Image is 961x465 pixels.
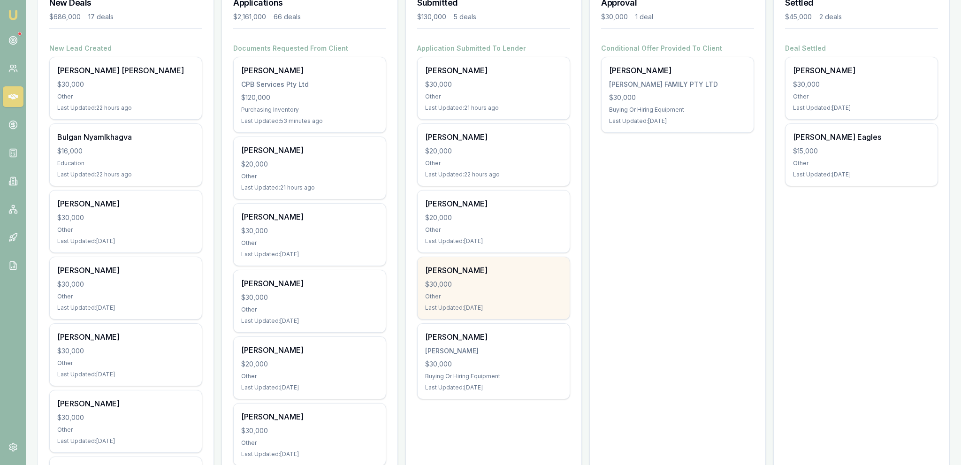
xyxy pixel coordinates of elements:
[601,12,628,22] div: $30,000
[241,306,378,313] div: Other
[57,171,194,178] div: Last Updated: 22 hours ago
[241,106,378,114] div: Purchasing Inventory
[609,65,746,76] div: [PERSON_NAME]
[49,12,81,22] div: $686,000
[425,346,562,356] div: [PERSON_NAME]
[425,104,562,112] div: Last Updated: 21 hours ago
[785,44,938,53] h4: Deal Settled
[425,146,562,156] div: $20,000
[425,265,562,276] div: [PERSON_NAME]
[57,437,194,445] div: Last Updated: [DATE]
[793,65,930,76] div: [PERSON_NAME]
[57,346,194,356] div: $30,000
[425,65,562,76] div: [PERSON_NAME]
[57,426,194,434] div: Other
[57,80,194,89] div: $30,000
[425,160,562,167] div: Other
[57,93,194,100] div: Other
[88,12,114,22] div: 17 deals
[241,160,378,169] div: $20,000
[57,413,194,422] div: $30,000
[425,293,562,300] div: Other
[241,145,378,156] div: [PERSON_NAME]
[609,80,746,89] div: [PERSON_NAME] FAMILY PTY LTD
[785,12,812,22] div: $45,000
[635,12,653,22] div: 1 deal
[57,371,194,378] div: Last Updated: [DATE]
[241,278,378,289] div: [PERSON_NAME]
[57,65,194,76] div: [PERSON_NAME] [PERSON_NAME]
[417,44,570,53] h4: Application Submitted To Lender
[793,131,930,143] div: [PERSON_NAME] Eagles
[57,359,194,367] div: Other
[241,359,378,369] div: $20,000
[819,12,842,22] div: 2 deals
[241,450,378,458] div: Last Updated: [DATE]
[274,12,301,22] div: 66 deals
[793,160,930,167] div: Other
[233,44,386,53] h4: Documents Requested From Client
[425,237,562,245] div: Last Updated: [DATE]
[609,117,746,125] div: Last Updated: [DATE]
[241,251,378,258] div: Last Updated: [DATE]
[57,198,194,209] div: [PERSON_NAME]
[417,12,446,22] div: $130,000
[241,65,378,76] div: [PERSON_NAME]
[241,184,378,191] div: Last Updated: 21 hours ago
[241,344,378,356] div: [PERSON_NAME]
[57,331,194,343] div: [PERSON_NAME]
[425,359,562,369] div: $30,000
[609,93,746,102] div: $30,000
[425,80,562,89] div: $30,000
[454,12,476,22] div: 5 deals
[241,439,378,447] div: Other
[49,44,202,53] h4: New Lead Created
[241,239,378,247] div: Other
[425,93,562,100] div: Other
[793,171,930,178] div: Last Updated: [DATE]
[793,104,930,112] div: Last Updated: [DATE]
[57,237,194,245] div: Last Updated: [DATE]
[57,104,194,112] div: Last Updated: 22 hours ago
[57,131,194,143] div: Bulgan Nyamlkhagva
[425,171,562,178] div: Last Updated: 22 hours ago
[57,146,194,156] div: $16,000
[241,373,378,380] div: Other
[241,384,378,391] div: Last Updated: [DATE]
[793,80,930,89] div: $30,000
[601,44,754,53] h4: Conditional Offer Provided To Client
[425,280,562,289] div: $30,000
[57,293,194,300] div: Other
[241,317,378,325] div: Last Updated: [DATE]
[241,173,378,180] div: Other
[57,265,194,276] div: [PERSON_NAME]
[57,304,194,312] div: Last Updated: [DATE]
[57,398,194,409] div: [PERSON_NAME]
[793,146,930,156] div: $15,000
[241,226,378,236] div: $30,000
[425,198,562,209] div: [PERSON_NAME]
[57,213,194,222] div: $30,000
[425,373,562,380] div: Buying Or Hiring Equipment
[57,226,194,234] div: Other
[425,213,562,222] div: $20,000
[8,9,19,21] img: emu-icon-u.png
[425,226,562,234] div: Other
[425,131,562,143] div: [PERSON_NAME]
[609,106,746,114] div: Buying Or Hiring Equipment
[57,160,194,167] div: Education
[241,293,378,302] div: $30,000
[241,117,378,125] div: Last Updated: 53 minutes ago
[241,93,378,102] div: $120,000
[793,93,930,100] div: Other
[241,80,378,89] div: CPB Services Pty Ltd
[425,331,562,343] div: [PERSON_NAME]
[57,280,194,289] div: $30,000
[233,12,266,22] div: $2,161,000
[241,211,378,222] div: [PERSON_NAME]
[425,384,562,391] div: Last Updated: [DATE]
[241,426,378,435] div: $30,000
[425,304,562,312] div: Last Updated: [DATE]
[241,411,378,422] div: [PERSON_NAME]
